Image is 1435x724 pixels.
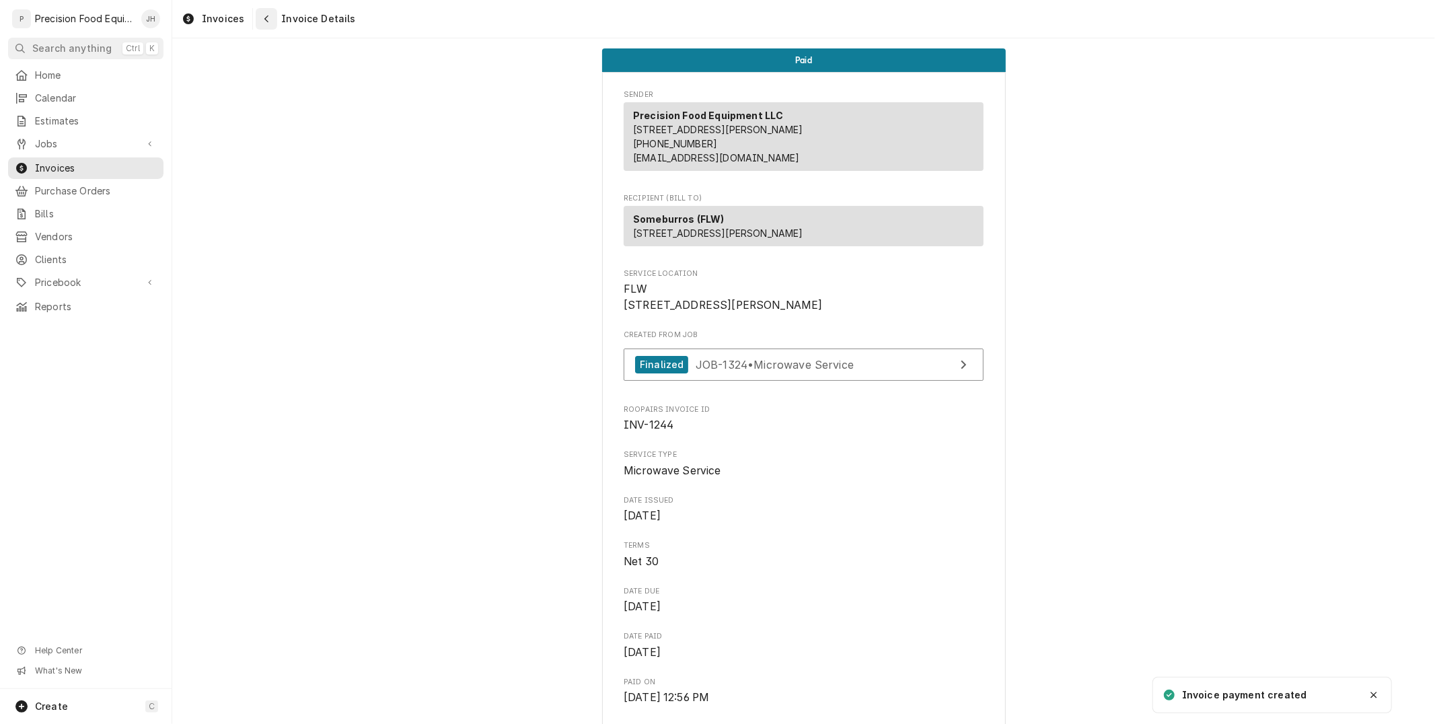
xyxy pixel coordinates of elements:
[624,509,661,522] span: [DATE]
[633,138,717,149] a: [PHONE_NUMBER]
[624,555,659,568] span: Net 30
[141,9,160,28] div: JH
[624,102,984,176] div: Sender
[624,463,984,479] span: Service Type
[8,157,163,179] a: Invoices
[35,276,137,289] span: Pricebook
[624,690,984,706] span: Paid On
[35,253,157,266] span: Clients
[8,641,163,660] a: Go to Help Center
[624,631,984,660] div: Date Paid
[633,213,725,225] strong: Someburros (FLW)
[624,464,721,477] span: Microwave Service
[141,9,160,28] div: Jason Hertel's Avatar
[12,9,31,28] div: P
[35,665,155,676] span: What's New
[8,296,163,318] a: Reports
[624,691,709,704] span: [DATE] 12:56 PM
[624,586,984,615] div: Date Due
[149,701,155,712] span: C
[624,495,984,524] div: Date Issued
[624,330,984,388] div: Created From Job
[795,56,812,65] span: Paid
[624,645,984,661] span: Date Paid
[633,124,803,135] span: [STREET_ADDRESS][PERSON_NAME]
[8,180,163,202] a: Purchase Orders
[624,419,673,431] span: INV-1244
[624,599,984,615] span: Date Due
[624,540,984,551] span: Terms
[624,449,984,460] span: Service Type
[624,102,984,171] div: Sender
[35,69,157,82] span: Home
[624,330,984,340] span: Created From Job
[624,283,823,312] span: FLW [STREET_ADDRESS][PERSON_NAME]
[8,249,163,270] a: Clients
[8,133,163,155] a: Go to Jobs
[696,357,854,371] span: JOB-1324 • Microwave Service
[624,404,984,415] span: Roopairs Invoice ID
[624,449,984,478] div: Service Type
[8,226,163,248] a: Vendors
[624,554,984,570] span: Terms
[624,206,984,246] div: Recipient (Bill To)
[635,356,688,374] div: Finalized
[32,42,112,55] span: Search anything
[35,161,157,175] span: Invoices
[624,540,984,569] div: Terms
[602,48,1006,72] div: Status
[624,404,984,433] div: Roopairs Invoice ID
[633,227,803,239] span: [STREET_ADDRESS][PERSON_NAME]
[624,349,984,382] a: View Job
[277,12,355,26] span: Invoice Details
[624,495,984,506] span: Date Issued
[1182,688,1309,702] div: Invoice payment created
[202,12,244,26] span: Invoices
[35,92,157,105] span: Calendar
[624,586,984,597] span: Date Due
[624,631,984,642] span: Date Paid
[624,417,984,433] span: Roopairs Invoice ID
[126,43,140,54] span: Ctrl
[35,137,137,151] span: Jobs
[8,87,163,109] a: Calendar
[35,300,157,314] span: Reports
[624,600,661,613] span: [DATE]
[176,8,250,30] a: Invoices
[256,8,277,30] button: Navigate back
[624,508,984,524] span: Date Issued
[35,700,68,712] span: Create
[633,152,799,164] a: [EMAIL_ADDRESS][DOMAIN_NAME]
[8,203,163,225] a: Bills
[8,65,163,86] a: Home
[8,110,163,132] a: Estimates
[8,661,163,680] a: Go to What's New
[149,43,155,54] span: K
[624,677,984,706] div: Paid On
[624,281,984,313] span: Service Location
[624,268,984,314] div: Service Location
[624,193,984,252] div: Invoice Recipient
[633,110,783,121] strong: Precision Food Equipment LLC
[624,89,984,177] div: Invoice Sender
[624,206,984,252] div: Recipient (Bill To)
[624,646,661,659] span: [DATE]
[35,184,157,198] span: Purchase Orders
[35,114,157,128] span: Estimates
[624,193,984,204] span: Recipient (Bill To)
[35,12,134,26] div: Precision Food Equipment LLC
[624,89,984,100] span: Sender
[35,645,155,656] span: Help Center
[624,268,984,279] span: Service Location
[35,207,157,221] span: Bills
[624,677,984,688] span: Paid On
[8,272,163,293] a: Go to Pricebook
[8,38,163,59] button: Search anythingCtrlK
[35,230,157,244] span: Vendors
